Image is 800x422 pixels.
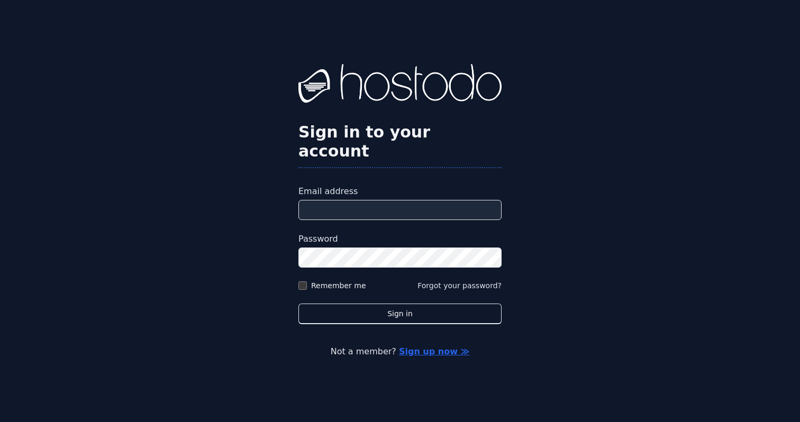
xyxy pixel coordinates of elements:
label: Remember me [311,280,366,291]
button: Sign in [298,304,502,324]
img: Hostodo [298,64,502,106]
a: Sign up now ≫ [399,346,469,356]
h2: Sign in to your account [298,123,502,161]
label: Email address [298,185,502,198]
p: Not a member? [51,345,749,358]
button: Forgot your password? [417,280,502,291]
label: Password [298,233,502,245]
